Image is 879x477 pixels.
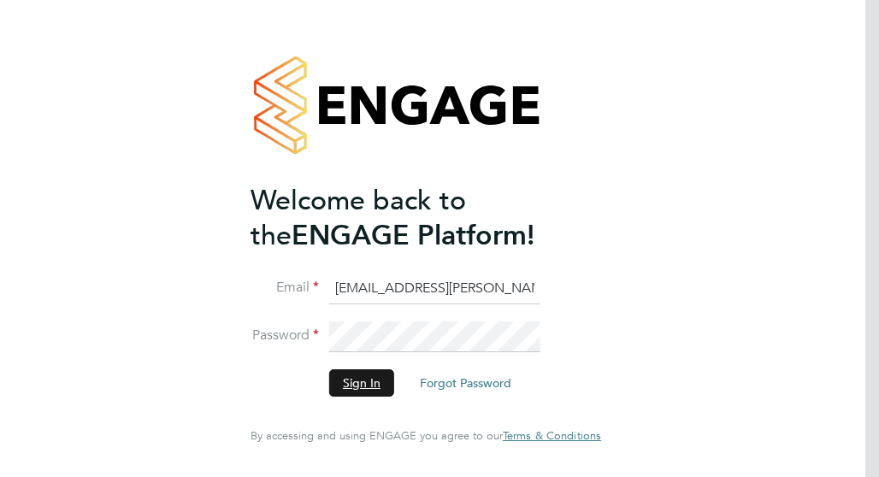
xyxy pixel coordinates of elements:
label: Password [251,327,319,344]
span: Welcome back to the [251,184,466,252]
h2: ENGAGE Platform! [251,183,584,253]
button: Sign In [329,369,394,397]
label: Email [251,279,319,297]
a: Terms & Conditions [503,429,601,443]
span: Terms & Conditions [503,428,601,443]
input: Enter your work email... [329,274,540,304]
button: Forgot Password [406,369,525,397]
span: By accessing and using ENGAGE you agree to our [251,428,601,443]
